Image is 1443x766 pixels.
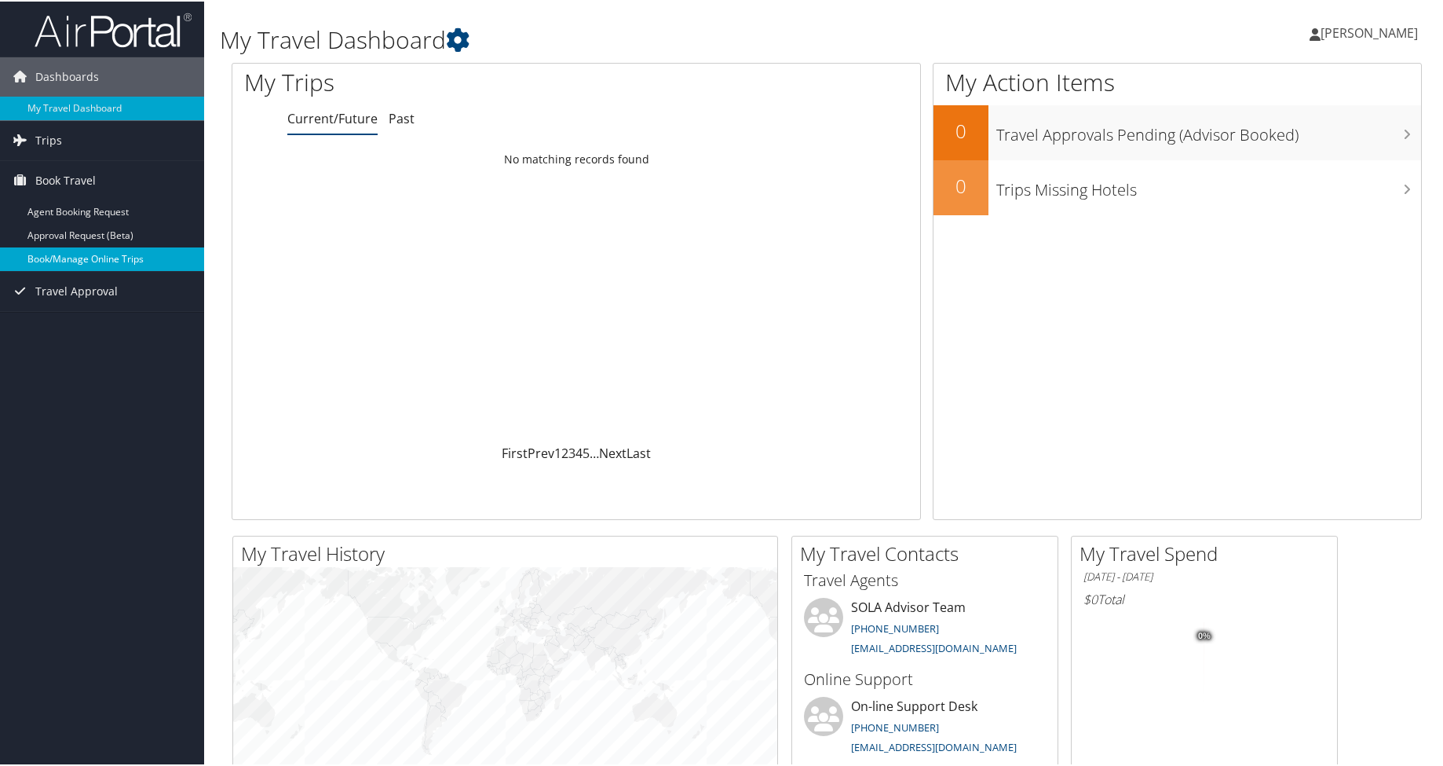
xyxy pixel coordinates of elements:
[220,22,1029,55] h1: My Travel Dashboard
[1321,23,1418,40] span: [PERSON_NAME]
[804,568,1046,590] h3: Travel Agents
[590,443,599,460] span: …
[1083,589,1325,607] h6: Total
[35,270,118,310] span: Travel Approval
[389,108,415,126] a: Past
[554,443,561,460] a: 1
[1310,8,1434,55] a: [PERSON_NAME]
[568,443,575,460] a: 3
[851,640,1017,654] a: [EMAIL_ADDRESS][DOMAIN_NAME]
[1083,589,1098,607] span: $0
[575,443,583,460] a: 4
[35,119,62,159] span: Trips
[35,10,192,47] img: airportal-logo.png
[528,443,554,460] a: Prev
[583,443,590,460] a: 5
[627,443,651,460] a: Last
[933,104,1421,159] a: 0Travel Approvals Pending (Advisor Booked)
[933,64,1421,97] h1: My Action Items
[851,719,939,733] a: [PHONE_NUMBER]
[933,116,988,143] h2: 0
[933,171,988,198] h2: 0
[804,667,1046,689] h3: Online Support
[232,144,920,172] td: No matching records found
[796,695,1054,760] li: On-line Support Desk
[244,64,622,97] h1: My Trips
[35,159,96,199] span: Book Travel
[241,539,777,566] h2: My Travel History
[800,539,1058,566] h2: My Travel Contacts
[1080,539,1337,566] h2: My Travel Spend
[996,170,1421,200] h3: Trips Missing Hotels
[1198,630,1211,640] tspan: 0%
[933,159,1421,214] a: 0Trips Missing Hotels
[796,596,1054,661] li: SOLA Advisor Team
[851,620,939,634] a: [PHONE_NUMBER]
[996,115,1421,145] h3: Travel Approvals Pending (Advisor Booked)
[502,443,528,460] a: First
[599,443,627,460] a: Next
[561,443,568,460] a: 2
[287,108,378,126] a: Current/Future
[35,56,99,95] span: Dashboards
[1083,568,1325,583] h6: [DATE] - [DATE]
[851,739,1017,753] a: [EMAIL_ADDRESS][DOMAIN_NAME]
